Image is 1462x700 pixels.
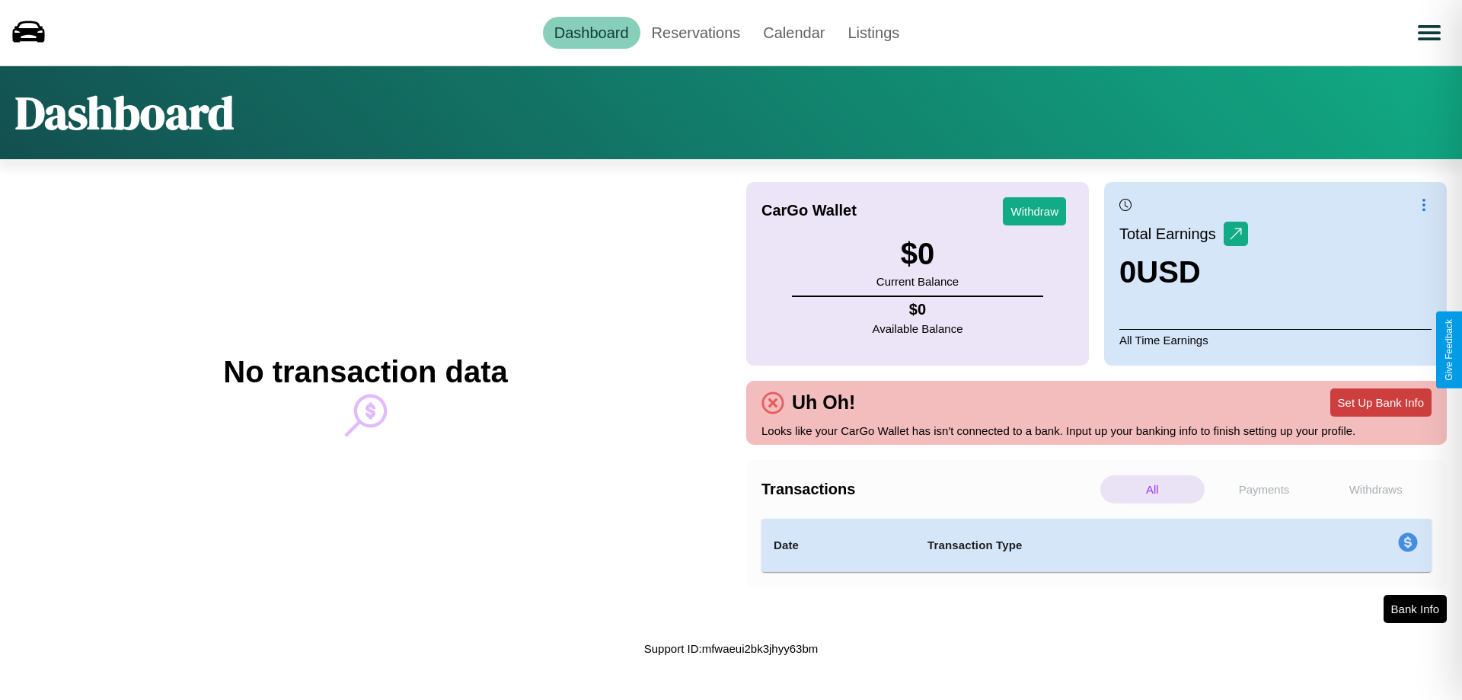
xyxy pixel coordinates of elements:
a: Calendar [752,17,836,49]
button: Open menu [1408,11,1451,54]
p: Support ID: mfwaeui2bk3jhyy63bm [644,638,818,659]
h4: Transaction Type [927,536,1273,555]
table: simple table [761,519,1432,572]
h4: Date [774,536,903,555]
button: Withdraw [1003,197,1066,225]
p: Withdraws [1323,475,1428,503]
p: Total Earnings [1119,220,1224,248]
h4: CarGo Wallet [761,202,857,219]
button: Bank Info [1384,595,1447,623]
h3: $ 0 [876,237,959,271]
h4: Transactions [761,481,1096,498]
a: Reservations [640,17,752,49]
h4: Uh Oh! [784,392,863,414]
a: Listings [836,17,911,49]
p: All [1100,475,1205,503]
p: Payments [1212,475,1317,503]
a: Dashboard [543,17,640,49]
div: Give Feedback [1444,319,1454,381]
h1: Dashboard [15,82,234,144]
button: Set Up Bank Info [1330,388,1432,417]
h4: $ 0 [873,301,963,318]
h2: No transaction data [223,355,507,389]
p: Current Balance [876,271,959,292]
p: Looks like your CarGo Wallet has isn't connected to a bank. Input up your banking info to finish ... [761,420,1432,441]
h3: 0 USD [1119,255,1248,289]
p: Available Balance [873,318,963,339]
p: All Time Earnings [1119,329,1432,350]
